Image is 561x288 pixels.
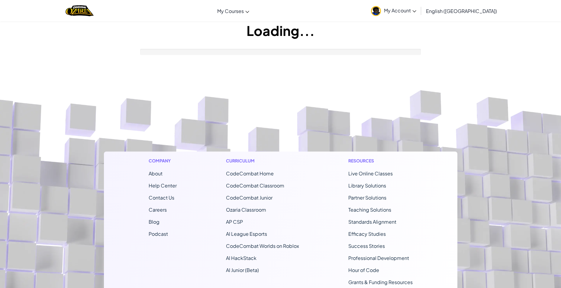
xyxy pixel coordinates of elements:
span: CodeCombat Home [226,170,274,177]
span: English ([GEOGRAPHIC_DATA]) [426,8,497,14]
a: Ozaria Classroom [226,206,266,213]
a: Blog [149,219,160,225]
h1: Company [149,158,177,164]
a: Efficacy Studies [348,231,386,237]
h1: Curriculum [226,158,299,164]
a: AI HackStack [226,255,256,261]
a: Partner Solutions [348,194,386,201]
a: My Courses [214,3,252,19]
a: About [149,170,163,177]
span: Contact Us [149,194,174,201]
a: Teaching Solutions [348,206,391,213]
a: English ([GEOGRAPHIC_DATA]) [423,3,500,19]
a: Live Online Classes [348,170,393,177]
a: AI Junior (Beta) [226,267,259,273]
a: Careers [149,206,167,213]
a: Podcast [149,231,168,237]
a: CodeCombat Junior [226,194,272,201]
a: CodeCombat Worlds on Roblox [226,243,299,249]
a: Ozaria by CodeCombat logo [66,5,94,17]
a: CodeCombat Classroom [226,182,284,189]
a: Hour of Code [348,267,379,273]
img: Home [66,5,94,17]
a: Library Solutions [348,182,386,189]
a: AI League Esports [226,231,267,237]
a: Help Center [149,182,177,189]
img: avatar [371,6,381,16]
span: My Courses [217,8,244,14]
h1: Resources [348,158,413,164]
span: My Account [384,7,416,14]
a: My Account [368,1,419,20]
a: Success Stories [348,243,385,249]
a: Standards Alignment [348,219,396,225]
a: Professional Development [348,255,409,261]
a: Grants & Funding Resources [348,279,413,285]
a: AP CSP [226,219,243,225]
